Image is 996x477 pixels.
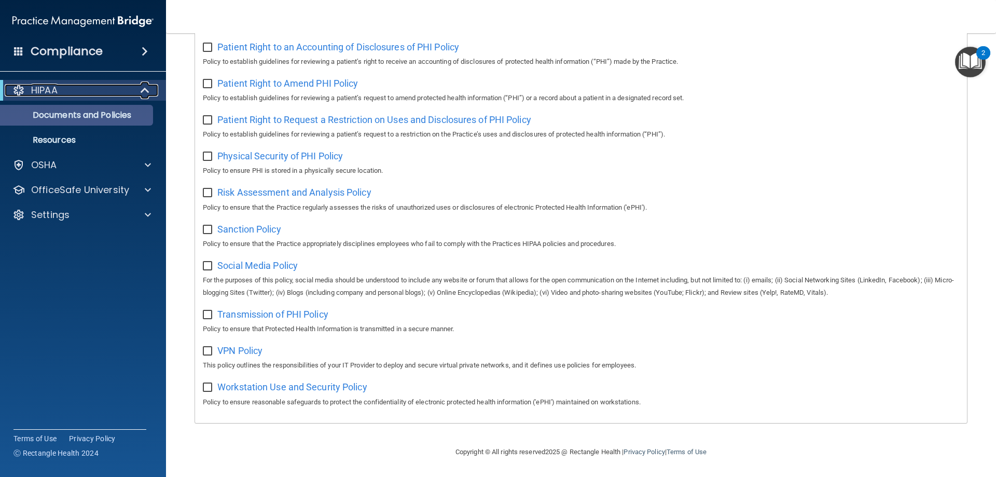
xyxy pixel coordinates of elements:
span: Patient Right to an Accounting of Disclosures of PHI Policy [217,42,459,52]
p: Policy to ensure that the Practice appropriately disciplines employees who fail to comply with th... [203,238,959,250]
a: Privacy Policy [624,448,665,456]
h4: Compliance [31,44,103,59]
img: PMB logo [12,11,154,32]
span: VPN Policy [217,345,262,356]
a: Terms of Use [13,433,57,444]
a: Settings [12,209,151,221]
a: OSHA [12,159,151,171]
button: Open Resource Center, 2 new notifications [955,47,986,77]
p: HIPAA [31,84,58,97]
p: OSHA [31,159,57,171]
p: Policy to ensure PHI is stored in a physically secure location. [203,165,959,177]
p: For the purposes of this policy, social media should be understood to include any website or foru... [203,274,959,299]
p: Documents and Policies [7,110,148,120]
p: Resources [7,135,148,145]
p: OfficeSafe University [31,184,129,196]
span: Sanction Policy [217,224,281,235]
p: Policy to establish guidelines for reviewing a patient’s right to receive an accounting of disclo... [203,56,959,68]
p: Policy to ensure that the Practice regularly assesses the risks of unauthorized uses or disclosur... [203,201,959,214]
span: Transmission of PHI Policy [217,309,328,320]
p: Settings [31,209,70,221]
p: Policy to establish guidelines for reviewing a patient’s request to amend protected health inform... [203,92,959,104]
span: Workstation Use and Security Policy [217,381,367,392]
span: Patient Right to Amend PHI Policy [217,78,358,89]
span: Physical Security of PHI Policy [217,151,343,161]
p: Policy to ensure that Protected Health Information is transmitted in a secure manner. [203,323,959,335]
p: This policy outlines the responsibilities of your IT Provider to deploy and secure virtual privat... [203,359,959,372]
p: Policy to ensure reasonable safeguards to protect the confidentiality of electronic protected hea... [203,396,959,408]
div: Copyright © All rights reserved 2025 @ Rectangle Health | | [392,435,770,469]
a: Terms of Use [667,448,707,456]
span: Social Media Policy [217,260,298,271]
span: Patient Right to Request a Restriction on Uses and Disclosures of PHI Policy [217,114,531,125]
span: Ⓒ Rectangle Health 2024 [13,448,99,458]
a: HIPAA [12,84,150,97]
p: Policy to establish guidelines for reviewing a patient’s request to a restriction on the Practice... [203,128,959,141]
span: Risk Assessment and Analysis Policy [217,187,371,198]
a: OfficeSafe University [12,184,151,196]
div: 2 [981,53,985,66]
a: Privacy Policy [69,433,116,444]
